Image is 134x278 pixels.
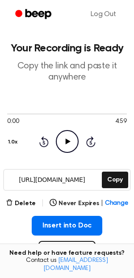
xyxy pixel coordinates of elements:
[43,257,108,272] a: [EMAIL_ADDRESS][DOMAIN_NAME]
[82,4,125,25] a: Log Out
[50,199,128,208] button: Never Expires|Change
[102,172,128,188] button: Copy
[38,241,95,262] button: Record
[41,198,44,209] span: |
[9,6,59,23] a: Beep
[105,199,128,208] span: Change
[32,216,103,236] button: Insert into Doc
[7,43,127,54] h1: Your Recording is Ready
[101,199,103,208] span: |
[7,117,19,126] span: 0:00
[115,117,127,126] span: 4:59
[5,257,129,273] span: Contact us
[6,199,36,208] button: Delete
[7,135,21,150] button: 1.0x
[7,61,127,83] p: Copy the link and paste it anywhere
